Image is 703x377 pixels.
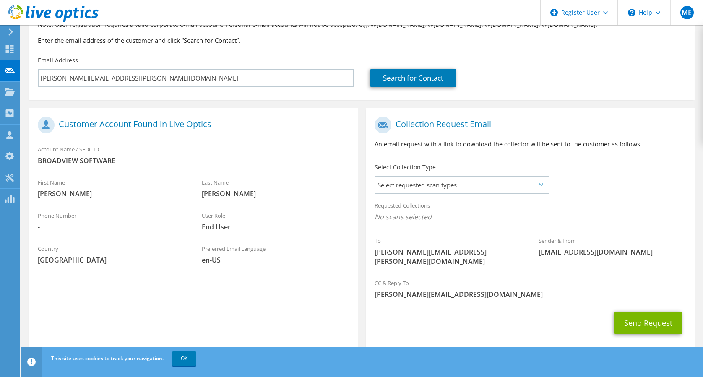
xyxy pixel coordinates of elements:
div: Preferred Email Language [193,240,357,269]
span: ME [680,6,694,19]
div: Last Name [193,174,357,203]
span: - [38,222,185,231]
h3: Enter the email address of the customer and click “Search for Contact”. [38,36,686,45]
span: [PERSON_NAME][EMAIL_ADDRESS][PERSON_NAME][DOMAIN_NAME] [375,247,522,266]
a: Search for Contact [370,69,456,87]
div: CC & Reply To [366,274,695,303]
svg: \n [628,9,635,16]
div: To [366,232,530,270]
span: End User [202,222,349,231]
a: OK [172,351,196,366]
div: Country [29,240,193,269]
span: [GEOGRAPHIC_DATA] [38,255,185,265]
button: Send Request [614,312,682,334]
span: en-US [202,255,349,265]
label: Select Collection Type [375,163,436,172]
h1: Customer Account Found in Live Optics [38,117,345,133]
span: BROADVIEW SOFTWARE [38,156,349,165]
span: [PERSON_NAME][EMAIL_ADDRESS][DOMAIN_NAME] [375,290,686,299]
span: No scans selected [375,212,686,221]
p: An email request with a link to download the collector will be sent to the customer as follows. [375,140,686,149]
div: Requested Collections [366,197,695,228]
div: First Name [29,174,193,203]
div: Sender & From [530,232,694,261]
span: [PERSON_NAME] [38,189,185,198]
span: [PERSON_NAME] [202,189,349,198]
div: User Role [193,207,357,236]
span: Select requested scan types [375,177,549,193]
div: Account Name / SFDC ID [29,140,358,169]
label: Email Address [38,56,78,65]
span: This site uses cookies to track your navigation. [51,355,164,362]
span: [EMAIL_ADDRESS][DOMAIN_NAME] [539,247,686,257]
h1: Collection Request Email [375,117,682,133]
div: Phone Number [29,207,193,236]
